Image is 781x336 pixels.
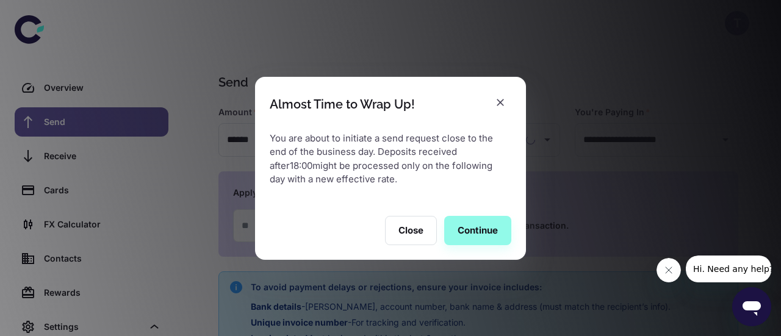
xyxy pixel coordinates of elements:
[732,287,771,326] iframe: Button to launch messaging window
[657,258,681,282] iframe: Close message
[385,216,437,245] button: Close
[686,256,771,282] iframe: Message from company
[270,97,415,112] div: Almost Time to Wrap Up!
[270,132,511,187] p: You are about to initiate a send request close to the end of the business day. Deposits received ...
[7,9,88,18] span: Hi. Need any help?
[444,216,511,245] button: Continue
